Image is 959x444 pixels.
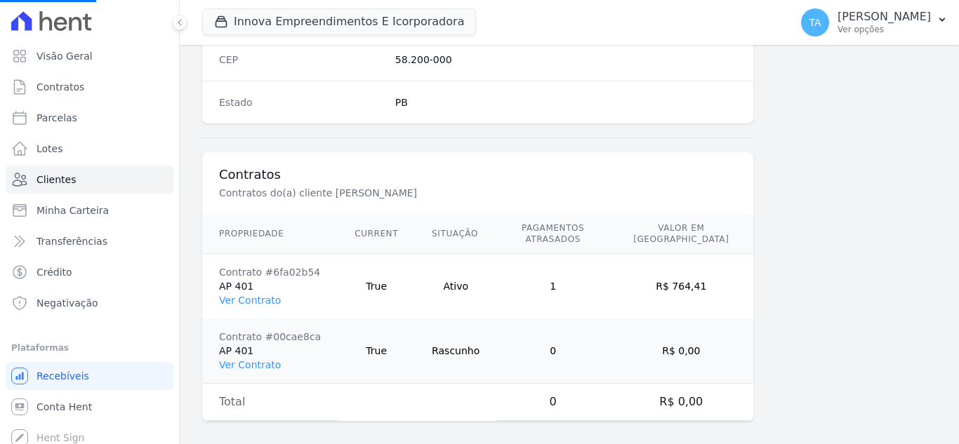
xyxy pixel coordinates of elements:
span: Crédito [37,265,72,279]
th: Propriedade [202,214,338,254]
td: AP 401 [202,318,338,384]
a: Minha Carteira [6,196,173,224]
span: Lotes [37,142,63,156]
th: Situação [415,214,496,254]
a: Recebíveis [6,362,173,390]
a: Visão Geral [6,42,173,70]
dt: Estado [219,95,384,109]
td: R$ 764,41 [609,254,753,319]
td: 0 [496,384,609,421]
th: Current [338,214,415,254]
dd: 58.200-000 [395,53,736,67]
p: [PERSON_NAME] [838,10,931,24]
span: Visão Geral [37,49,93,63]
a: Lotes [6,135,173,163]
td: True [338,254,415,319]
div: Contrato #00cae8ca [219,330,321,344]
span: Conta Hent [37,400,92,414]
button: TA [PERSON_NAME] Ver opções [790,3,959,42]
td: AP 401 [202,254,338,319]
a: Ver Contrato [219,359,281,370]
span: TA [809,18,821,27]
td: 0 [496,318,609,384]
td: R$ 0,00 [609,384,753,421]
td: R$ 0,00 [609,318,753,384]
span: Minha Carteira [37,203,109,217]
a: Contratos [6,73,173,101]
span: Contratos [37,80,84,94]
td: Rascunho [415,318,496,384]
span: Negativação [37,296,98,310]
span: Recebíveis [37,369,89,383]
dd: PB [395,95,736,109]
button: Innova Empreendimentos E Icorporadora [202,8,476,35]
div: Plataformas [11,339,168,356]
th: Valor em [GEOGRAPHIC_DATA] [609,214,753,254]
h3: Contratos [219,166,736,183]
p: Ver opções [838,24,931,35]
p: Contratos do(a) cliente [PERSON_NAME] [219,186,691,200]
div: Contrato #6fa02b54 [219,265,321,279]
a: Crédito [6,258,173,286]
a: Parcelas [6,104,173,132]
td: Total [202,384,338,421]
td: Ativo [415,254,496,319]
span: Parcelas [37,111,77,125]
dt: CEP [219,53,384,67]
a: Negativação [6,289,173,317]
td: 1 [496,254,609,319]
a: Transferências [6,227,173,255]
a: Ver Contrato [219,295,281,306]
td: True [338,318,415,384]
a: Conta Hent [6,393,173,421]
span: Transferências [37,234,107,248]
th: Pagamentos Atrasados [496,214,609,254]
a: Clientes [6,166,173,194]
span: Clientes [37,173,76,187]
